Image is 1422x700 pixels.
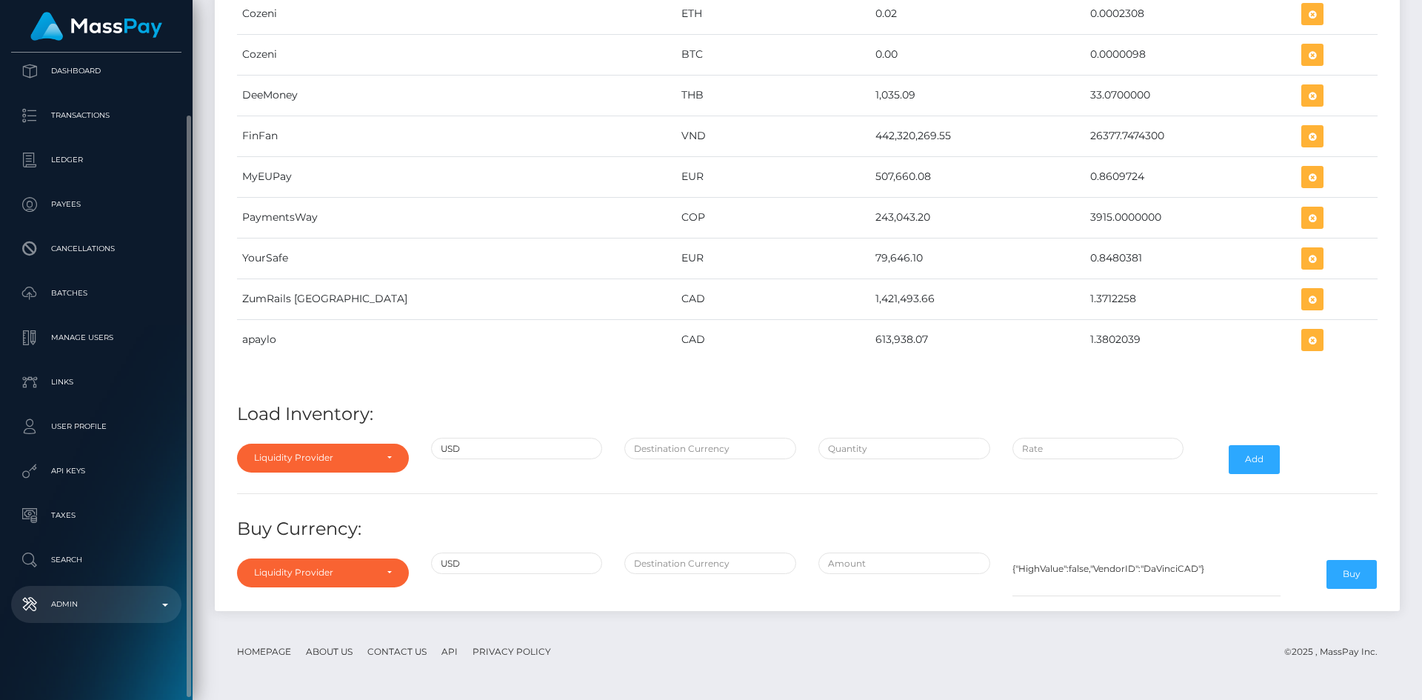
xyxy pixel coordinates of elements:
input: Source Currency [431,553,603,574]
td: DeeMoney [237,75,676,116]
a: About Us [300,640,358,663]
a: Cancellations [11,230,181,267]
p: Payees [17,193,176,216]
a: User Profile [11,408,181,445]
button: Liquidity Provider [237,559,409,587]
a: Dashboard [11,53,181,90]
textarea: {"HighValue":false,"VendorID":"DaVinciCAD"} [1012,553,1281,596]
td: 243,043.20 [870,197,1085,238]
input: Destination Currency [624,438,796,459]
input: Rate [1012,438,1184,459]
a: Search [11,541,181,579]
td: 507,660.08 [870,156,1085,197]
button: Liquidity Provider [237,444,409,472]
td: 79,646.10 [870,238,1085,279]
a: Manage Users [11,319,181,356]
p: Dashboard [17,60,176,82]
td: MyEUPay [237,156,676,197]
p: Ledger [17,149,176,171]
td: EUR [676,156,871,197]
td: THB [676,75,871,116]
h4: Load Inventory: [237,401,1378,427]
a: API Keys [11,453,181,490]
div: Liquidity Provider [254,452,375,464]
td: BTC [676,34,871,75]
a: Privacy Policy [467,640,557,663]
td: 33.0700000 [1085,75,1296,116]
a: Contact Us [361,640,433,663]
p: Search [17,549,176,571]
p: Links [17,371,176,393]
a: Admin [11,586,181,623]
td: CAD [676,319,871,360]
p: User Profile [17,416,176,438]
div: © 2025 , MassPay Inc. [1284,644,1389,660]
button: Buy [1326,560,1377,588]
td: VND [676,116,871,156]
td: 1.3802039 [1085,319,1296,360]
td: 0.8480381 [1085,238,1296,279]
p: Cancellations [17,238,176,260]
td: 3915.0000000 [1085,197,1296,238]
td: CAD [676,279,871,319]
td: COP [676,197,871,238]
a: Ledger [11,141,181,179]
input: Amount [818,553,990,574]
a: Links [11,364,181,401]
td: 0.8609724 [1085,156,1296,197]
td: YourSafe [237,238,676,279]
td: 1,421,493.66 [870,279,1085,319]
div: Liquidity Provider [254,567,375,579]
td: ZumRails [GEOGRAPHIC_DATA] [237,279,676,319]
td: 0.00 [870,34,1085,75]
a: Batches [11,275,181,312]
td: apaylo [237,319,676,360]
p: Admin [17,593,176,616]
h4: Buy Currency: [237,516,1378,542]
td: 442,320,269.55 [870,116,1085,156]
td: FinFan [237,116,676,156]
input: Destination Currency [624,553,796,574]
a: Homepage [231,640,297,663]
td: PaymentsWay [237,197,676,238]
td: EUR [676,238,871,279]
td: 1.3712258 [1085,279,1296,319]
td: 26377.7474300 [1085,116,1296,156]
button: Add [1229,445,1280,473]
p: Transactions [17,104,176,127]
input: Quantity [818,438,990,459]
td: Cozeni [237,34,676,75]
td: 1,035.09 [870,75,1085,116]
p: Taxes [17,504,176,527]
td: 613,938.07 [870,319,1085,360]
a: API [435,640,464,663]
td: 0.0000098 [1085,34,1296,75]
a: Taxes [11,497,181,534]
input: Source Currency [431,438,603,459]
p: API Keys [17,460,176,482]
p: Batches [17,282,176,304]
a: Transactions [11,97,181,134]
a: Payees [11,186,181,223]
img: MassPay Logo [30,12,162,41]
p: Manage Users [17,327,176,349]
